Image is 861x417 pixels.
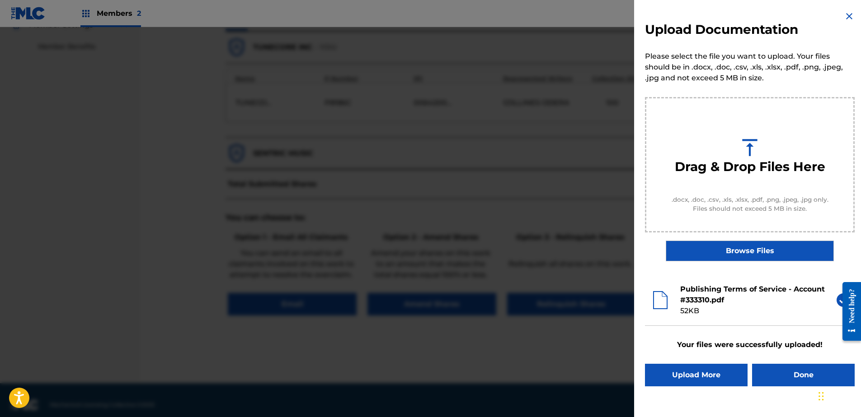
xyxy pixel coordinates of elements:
[649,289,671,311] img: file-icon
[645,22,798,37] h3: Upload Documentation
[739,136,761,159] img: upload
[680,285,825,304] b: Publishing Terms of Service - Account #333310.pdf
[836,275,861,348] iframe: Resource Center
[645,51,855,83] p: Please select the file you want to upload. Your files should be in .docx, .doc, .csv, .xls, .xlsx...
[645,364,748,386] button: Upload More
[666,241,833,261] label: Browse Files
[664,195,835,213] span: .docx, .doc, .csv, .xls, .xlsx, .pdf, .png, .jpeg, .jpg only. Files should not exceed 5 MB in size.
[97,8,141,19] span: Members
[675,159,825,175] h3: Drag & Drop Files Here
[137,9,141,18] span: 2
[645,339,855,350] b: Your files were successfully uploaded!
[11,7,46,20] img: MLC Logo
[819,383,824,410] div: Drag
[680,306,828,316] div: 52 KB
[816,374,861,417] iframe: Chat Widget
[80,8,91,19] img: Top Rightsholders
[752,364,855,386] button: Done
